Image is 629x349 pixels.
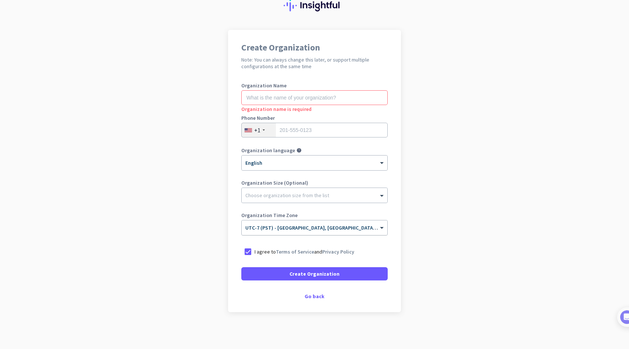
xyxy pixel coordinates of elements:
input: What is the name of your organization? [241,90,388,105]
div: +1 [254,126,260,134]
h1: Create Organization [241,43,388,52]
a: Privacy Policy [322,248,354,255]
label: Organization Time Zone [241,213,388,218]
p: I agree to and [255,248,354,255]
i: help [296,148,302,153]
label: Phone Number [241,115,388,121]
div: Go back [241,294,388,299]
span: Organization name is required [241,106,312,112]
input: 201-555-0123 [241,123,388,137]
label: Organization Size (Optional) [241,180,388,185]
label: Organization Name [241,83,388,88]
a: Terms of Service [276,248,314,255]
label: Organization language [241,148,295,153]
button: Create Organization [241,267,388,280]
h2: Note: You can always change this later, or support multiple configurations at the same time [241,56,388,70]
span: Create Organization [289,270,340,278]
